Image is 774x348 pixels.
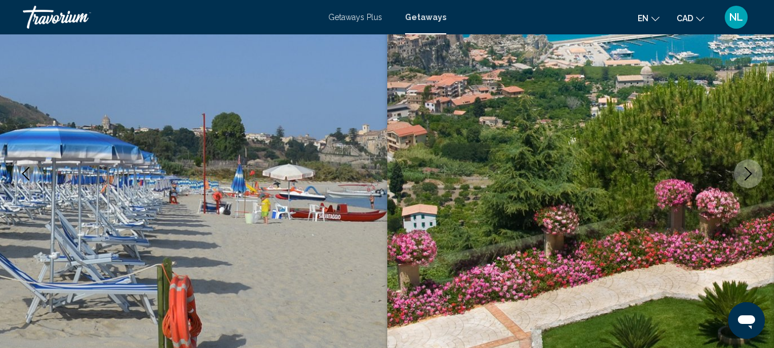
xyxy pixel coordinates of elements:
iframe: Button to launch messaging window [728,302,765,339]
span: CAD [677,14,693,23]
span: en [638,14,649,23]
a: Travorium [23,6,317,29]
span: NL [729,11,743,23]
a: Getaways [405,13,446,22]
button: Change currency [677,10,704,26]
button: Next image [734,159,763,188]
button: User Menu [721,5,751,29]
a: Getaways Plus [328,13,382,22]
button: Previous image [11,159,40,188]
button: Change language [638,10,659,26]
